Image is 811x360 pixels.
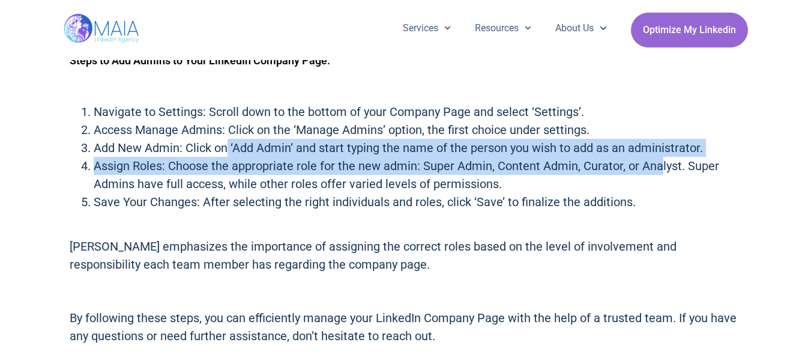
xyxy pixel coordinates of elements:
a: Services [391,13,463,44]
span: Optimize My Linkedin [643,19,736,41]
li: Assign Roles: Choose the appropriate role for the new admin: Super Admin, Content Admin, Curator,... [94,157,742,193]
a: Resources [463,13,543,44]
li: Access Manage Admins: Click on the ‘Manage Admins’ option, the first choice under settings. [94,121,742,139]
li: Navigate to Settings: Scroll down to the bottom of your Company Page and select ‘Settings’. [94,103,742,121]
a: Optimize My Linkedin [631,13,748,47]
nav: Menu [391,13,619,44]
h3: Steps to Add Admins to Your LinkedIn Company Page: [70,55,742,67]
p: By following these steps, you can efficiently manage your LinkedIn Company Page with the help of ... [70,309,742,345]
p: [PERSON_NAME] emphasizes the importance of assigning the correct roles based on the level of invo... [70,237,742,273]
a: About Us [543,13,618,44]
li: Add New Admin: Click on ‘Add Admin’ and start typing the name of the person you wish to add as an... [94,139,742,157]
li: Save Your Changes: After selecting the right individuals and roles, click ‘Save’ to finalize the ... [94,193,742,211]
